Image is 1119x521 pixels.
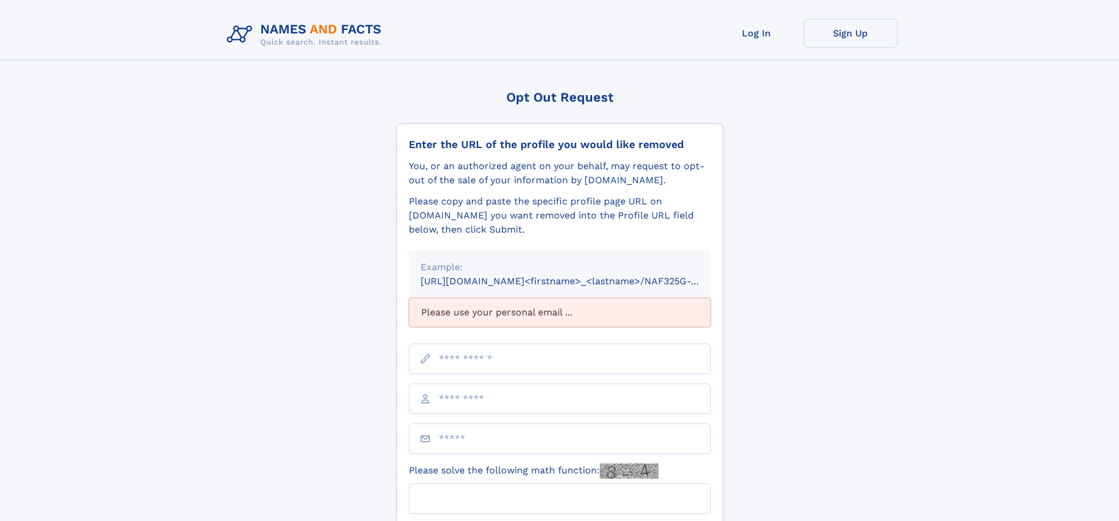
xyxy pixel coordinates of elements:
div: Example: [421,260,699,274]
div: You, or an authorized agent on your behalf, may request to opt-out of the sale of your informatio... [409,159,711,187]
div: Opt Out Request [396,90,723,105]
a: Log In [710,19,804,48]
div: Please use your personal email ... [409,298,711,327]
div: Please copy and paste the specific profile page URL on [DOMAIN_NAME] you want removed into the Pr... [409,194,711,237]
div: Enter the URL of the profile you would like removed [409,138,711,151]
label: Please solve the following math function: [409,463,658,479]
a: Sign Up [804,19,898,48]
small: [URL][DOMAIN_NAME]<firstname>_<lastname>/NAF325G-xxxxxxxx [421,275,733,287]
img: Logo Names and Facts [222,19,391,51]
